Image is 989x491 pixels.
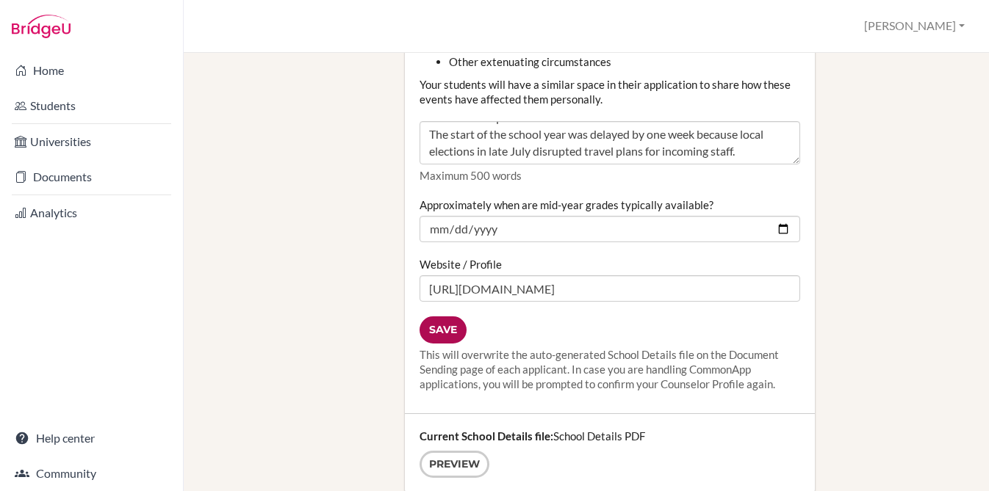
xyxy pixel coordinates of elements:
input: Save [420,316,467,343]
a: Preview [420,451,489,478]
a: Universities [3,127,180,156]
a: Help center [3,423,180,453]
a: Documents [3,162,180,192]
a: Home [3,56,180,85]
a: Analytics [3,198,180,228]
a: Students [3,91,180,120]
strong: Current School Details file: [420,429,553,443]
a: Community [3,459,180,488]
img: Bridge-U [12,15,71,38]
label: Website / Profile [420,257,502,272]
li: Other extenuating circumstances [449,54,800,69]
div: This will overwrite the auto-generated School Details file on the Document Sending page of each a... [420,347,800,391]
label: Approximately when are mid-year grades typically available? [420,197,713,212]
button: [PERSON_NAME] [857,12,971,40]
textarea: Students attended synchronized online classes from [DATE] until [DATE], during which consistent p... [420,121,800,165]
p: Maximum 500 words [420,168,800,183]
